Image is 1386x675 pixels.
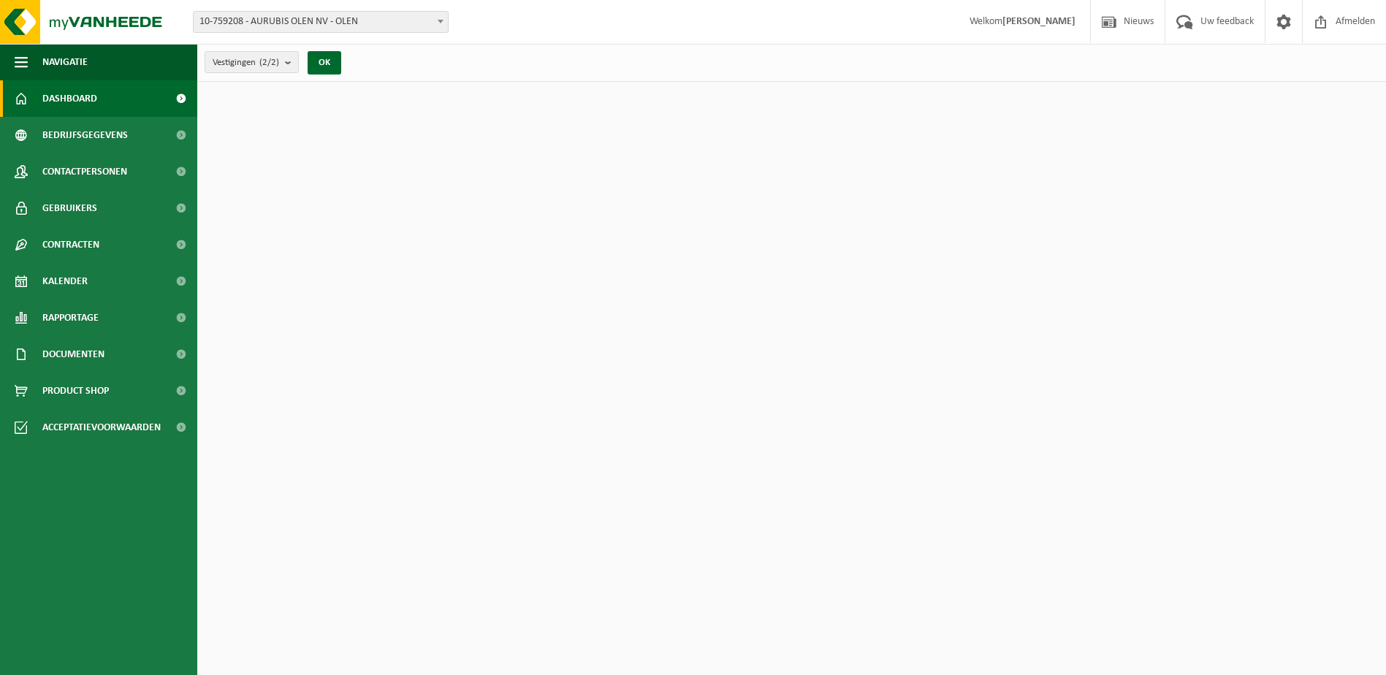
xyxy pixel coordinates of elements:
[42,226,99,263] span: Contracten
[42,409,161,446] span: Acceptatievoorwaarden
[194,12,448,32] span: 10-759208 - AURUBIS OLEN NV - OLEN
[308,51,341,75] button: OK
[42,80,97,117] span: Dashboard
[42,153,127,190] span: Contactpersonen
[1002,16,1075,27] strong: [PERSON_NAME]
[42,336,104,373] span: Documenten
[42,190,97,226] span: Gebruikers
[205,51,299,73] button: Vestigingen(2/2)
[42,373,109,409] span: Product Shop
[42,263,88,300] span: Kalender
[42,44,88,80] span: Navigatie
[193,11,449,33] span: 10-759208 - AURUBIS OLEN NV - OLEN
[42,117,128,153] span: Bedrijfsgegevens
[42,300,99,336] span: Rapportage
[259,58,279,67] count: (2/2)
[213,52,279,74] span: Vestigingen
